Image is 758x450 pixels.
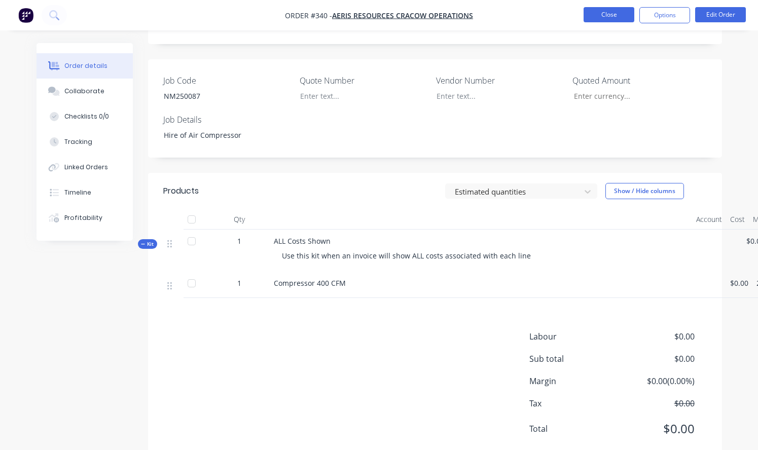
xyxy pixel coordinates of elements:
[584,7,634,22] button: Close
[163,185,199,197] div: Products
[695,7,746,22] button: Edit Order
[138,239,157,249] button: Kit
[209,209,270,230] div: Qty
[619,397,694,409] span: $0.00
[37,79,133,104] button: Collaborate
[619,353,694,365] span: $0.00
[572,74,699,87] label: Quoted Amount
[64,188,91,197] div: Timeline
[64,137,92,146] div: Tracking
[529,330,620,343] span: Labour
[285,11,332,20] span: Order #340 -
[37,180,133,205] button: Timeline
[529,375,620,387] span: Margin
[37,155,133,180] button: Linked Orders
[300,74,426,87] label: Quote Number
[64,213,102,222] div: Profitability
[332,11,473,20] a: Aeris Resources Cracow Operations
[64,87,104,96] div: Collaborate
[565,89,699,104] input: Enter currency...
[274,236,331,246] span: ALL Costs Shown
[625,209,726,230] div: Account
[282,251,531,260] span: Use this kit when an invoice will show ALL costs associated with each line
[37,129,133,155] button: Tracking
[64,61,107,70] div: Order details
[639,7,690,23] button: Options
[156,128,282,142] div: Hire of Air Compressor
[37,205,133,231] button: Profitability
[619,420,694,438] span: $0.00
[529,353,620,365] span: Sub total
[529,397,620,409] span: Tax
[274,278,346,288] span: Compressor 400 CFM
[163,114,290,126] label: Job Details
[163,74,290,87] label: Job Code
[141,240,154,248] span: Kit
[529,423,620,435] span: Total
[64,112,109,121] div: Checklists 0/0
[726,209,749,230] div: Cost
[37,104,133,129] button: Checklists 0/0
[730,278,748,288] span: $0.00
[619,375,694,387] span: $0.00 ( 0.00 %)
[605,183,684,199] button: Show / Hide columns
[237,236,241,246] span: 1
[64,163,108,172] div: Linked Orders
[436,74,563,87] label: Vendor Number
[37,53,133,79] button: Order details
[156,89,282,103] div: NM250087
[237,278,241,288] span: 1
[18,8,33,23] img: Factory
[619,330,694,343] span: $0.00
